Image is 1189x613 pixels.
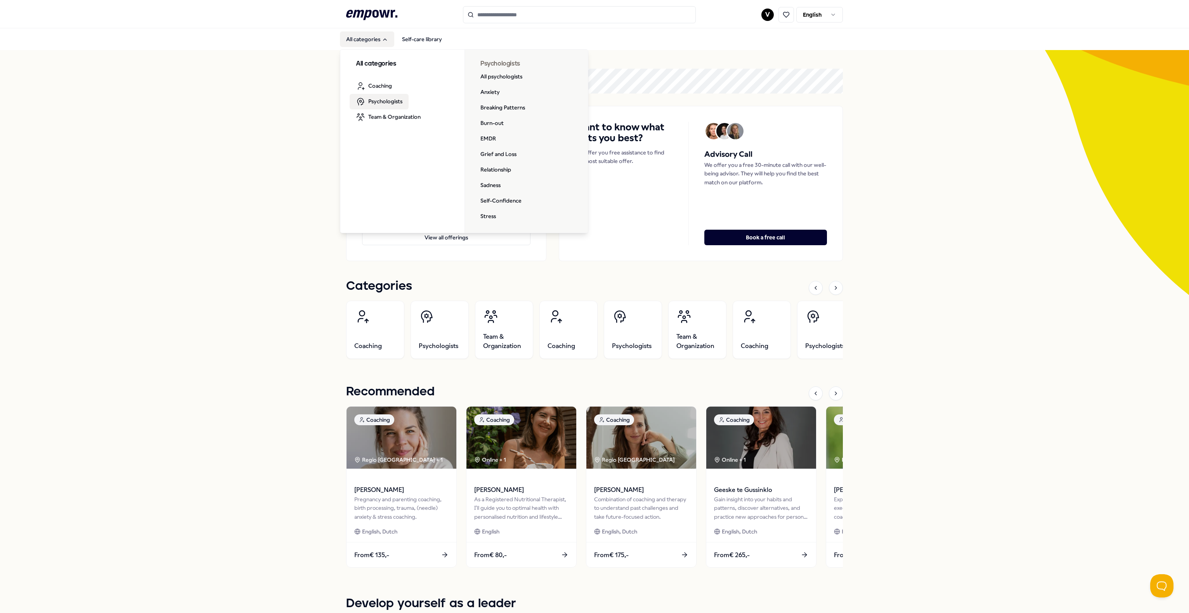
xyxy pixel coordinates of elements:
[539,301,598,359] a: Coaching
[368,97,402,106] span: Psychologists
[722,527,757,536] span: English, Dutch
[346,277,412,296] h1: Categories
[474,69,529,85] a: All psychologists
[594,485,688,495] span: [PERSON_NAME]
[474,178,507,193] a: Sadness
[347,407,456,469] img: package image
[354,495,449,521] div: Pregnancy and parenting coaching, birth processing, trauma, (needle) anxiety & stress coaching.
[350,94,409,109] a: Psychologists
[834,455,916,464] div: Regio [GEOGRAPHIC_DATA]
[474,162,517,178] a: Relationship
[362,527,397,536] span: English, Dutch
[594,550,629,560] span: From € 175,-
[826,406,936,568] a: package imageCoachingRegio [GEOGRAPHIC_DATA] [PERSON_NAME]Experienced top coach specializing in e...
[604,301,662,359] a: Psychologists
[548,341,575,351] span: Coaching
[463,6,696,23] input: Search for products, categories or subcategories
[354,455,443,464] div: Regio [GEOGRAPHIC_DATA] + 1
[474,455,506,464] div: Online + 1
[586,407,696,469] img: package image
[350,78,398,94] a: Coaching
[706,406,816,568] a: package imageCoachingOnline + 1Geeske te GussinkloGain insight into your habits and patterns, dis...
[676,332,718,351] span: Team & Organization
[340,31,394,47] button: All categories
[805,341,845,351] span: Psychologists
[474,116,510,131] a: Burn-out
[834,414,874,425] div: Coaching
[761,9,774,21] button: V
[706,407,816,469] img: package image
[474,193,528,209] a: Self-Confidence
[474,414,514,425] div: Coaching
[368,113,421,121] span: Team & Organization
[704,148,827,161] h5: Advisory Call
[714,414,754,425] div: Coaching
[668,301,726,359] a: Team & Organization
[474,85,506,100] a: Anxiety
[474,485,569,495] span: [PERSON_NAME]
[474,495,569,521] div: As a Registered Nutritional Therapist, I'll guide you to optimal health with personalised nutriti...
[354,485,449,495] span: [PERSON_NAME]
[354,341,382,351] span: Coaching
[834,485,928,495] span: [PERSON_NAME]
[411,301,469,359] a: Psychologists
[733,301,791,359] a: Coaching
[346,301,404,359] a: Coaching
[474,550,507,560] span: From € 80,-
[586,406,697,568] a: package imageCoachingRegio [GEOGRAPHIC_DATA] [PERSON_NAME]Combination of coaching and therapy to ...
[714,455,746,464] div: Online + 1
[594,455,676,464] div: Regio [GEOGRAPHIC_DATA]
[575,148,673,166] p: We offer you free assistance to find the most suitable offer.
[704,230,827,245] button: Book a free call
[704,161,827,187] p: We offer you a free 30-minute call with our well-being advisor. They will help you find the best ...
[474,147,523,162] a: Grief and Loss
[705,123,722,139] img: Avatar
[482,527,499,536] span: English
[714,485,808,495] span: Geeske te Gussinklo
[350,109,427,125] a: Team & Organization
[714,495,808,521] div: Gain insight into your habits and patterns, discover alternatives, and practice new approaches fo...
[346,406,457,568] a: package imageCoachingRegio [GEOGRAPHIC_DATA] + 1[PERSON_NAME]Pregnancy and parenting coaching, bi...
[1150,574,1173,597] iframe: Help Scout Beacon - Open
[354,550,389,560] span: From € 135,-
[354,414,394,425] div: Coaching
[483,332,525,351] span: Team & Organization
[612,341,652,351] span: Psychologists
[475,301,533,359] a: Team & Organization
[474,100,531,116] a: Breaking Patterns
[356,59,449,69] h3: All categories
[714,550,750,560] span: From € 265,-
[797,301,855,359] a: Psychologists
[474,209,502,224] a: Stress
[466,406,577,568] a: package imageCoachingOnline + 1[PERSON_NAME]As a Registered Nutritional Therapist, I'll guide you...
[466,407,576,469] img: package image
[826,407,936,469] img: package image
[419,341,458,351] span: Psychologists
[602,527,637,536] span: English, Dutch
[368,81,392,90] span: Coaching
[741,341,768,351] span: Coaching
[346,382,435,402] h1: Recommended
[575,122,673,144] h4: Want to know what suits you best?
[474,131,502,147] a: EMDR
[396,31,448,47] a: Self-care library
[594,495,688,521] div: Combination of coaching and therapy to understand past challenges and take future-focused action.
[480,59,573,69] h3: Psychologists
[594,414,634,425] div: Coaching
[340,31,448,47] nav: Main
[362,230,530,245] button: View all offerings
[716,123,733,139] img: Avatar
[727,123,744,139] img: Avatar
[340,50,589,234] div: All categories
[842,527,877,536] span: English, Dutch
[834,550,869,560] span: From € 210,-
[834,495,928,521] div: Experienced top coach specializing in executive, career, and leadership coaching, helping profess...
